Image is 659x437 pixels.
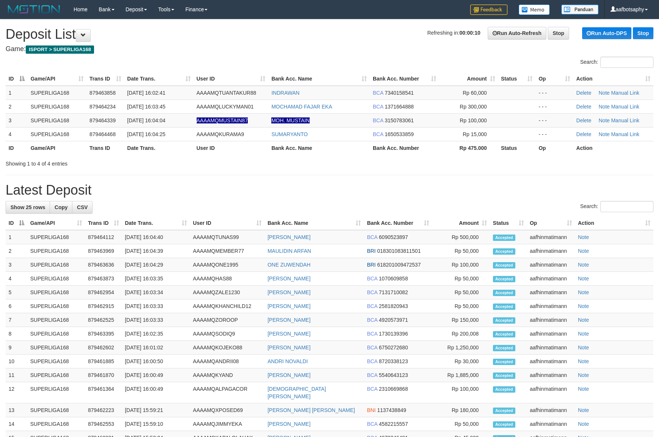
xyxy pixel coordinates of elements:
[122,272,190,286] td: [DATE] 16:03:35
[498,72,536,86] th: Status: activate to sort column ascending
[122,417,190,431] td: [DATE] 15:59:10
[576,131,591,137] a: Delete
[268,289,310,295] a: [PERSON_NAME]
[122,313,190,327] td: [DATE] 16:03:33
[527,368,575,382] td: aafhinmatimann
[493,386,515,393] span: Accepted
[85,313,122,327] td: 879462525
[90,104,116,110] span: 879464234
[268,358,308,364] a: ANDRI NOVALDI
[548,27,569,40] a: Stop
[432,258,490,272] td: Rp 100,000
[190,313,265,327] td: AAAAMQZOROOP
[122,230,190,244] td: [DATE] 16:04:40
[77,204,88,210] span: CSV
[599,104,610,110] a: Note
[432,382,490,403] td: Rp 100,000
[439,141,498,155] th: Rp 475.000
[122,403,190,417] td: [DATE] 15:59:21
[6,403,27,417] td: 13
[377,248,421,254] span: Copy 018301083811501 to clipboard
[27,368,85,382] td: SUPERLIGA168
[432,403,490,417] td: Rp 180,000
[535,127,573,141] td: - - -
[6,230,27,244] td: 1
[580,57,653,68] label: Search:
[367,345,377,350] span: BCA
[85,403,122,417] td: 879462223
[527,244,575,258] td: aafhinmatimann
[432,313,490,327] td: Rp 150,000
[367,303,377,309] span: BCA
[600,57,653,68] input: Search:
[432,286,490,299] td: Rp 50,000
[379,372,408,378] span: Copy 5540643123 to clipboard
[578,234,589,240] a: Note
[122,382,190,403] td: [DATE] 16:00:49
[271,90,299,96] a: INDRAWAN
[379,317,408,323] span: Copy 4920573971 to clipboard
[6,4,62,15] img: MOTION_logo.png
[367,262,375,268] span: BRI
[27,244,85,258] td: SUPERLIGA168
[85,327,122,341] td: 879463395
[194,141,269,155] th: User ID
[535,72,573,86] th: Op: activate to sort column ascending
[379,289,408,295] span: Copy 7131710082 to clipboard
[519,4,550,15] img: Button%20Memo.svg
[385,131,414,137] span: Copy 1650533859 to clipboard
[268,386,326,399] a: [DEMOGRAPHIC_DATA][PERSON_NAME]
[6,286,27,299] td: 5
[28,86,87,100] td: SUPERLIGA168
[85,230,122,244] td: 879464112
[432,417,490,431] td: Rp 50,000
[578,421,589,427] a: Note
[493,290,515,296] span: Accepted
[493,345,515,351] span: Accepted
[6,355,27,368] td: 10
[463,90,487,96] span: Rp 60,000
[122,355,190,368] td: [DATE] 16:00:50
[527,417,575,431] td: aafhinmatimann
[459,30,480,36] strong: 00:00:10
[26,45,94,54] span: ISPORT > SUPERLIGA168
[6,299,27,313] td: 6
[268,317,310,323] a: [PERSON_NAME]
[379,386,408,392] span: Copy 2310669868 to clipboard
[6,201,50,214] a: Show 25 rows
[599,90,610,96] a: Note
[265,216,364,230] th: Bank Acc. Name: activate to sort column ascending
[377,262,421,268] span: Copy 618201009472537 to clipboard
[463,131,487,137] span: Rp 15,000
[190,258,265,272] td: AAAAMQONE1995
[578,303,589,309] a: Note
[576,117,591,123] a: Delete
[6,27,653,42] h1: Deposit List
[493,408,515,414] span: Accepted
[377,407,406,413] span: Copy 1137438849 to clipboard
[6,183,653,198] h1: Latest Deposit
[6,382,27,403] td: 12
[367,421,377,427] span: BCA
[27,313,85,327] td: SUPERLIGA168
[600,201,653,212] input: Search:
[379,421,408,427] span: Copy 4582215557 to clipboard
[578,262,589,268] a: Note
[385,90,414,96] span: Copy 7340158541 to clipboard
[599,131,610,137] a: Note
[427,30,480,36] span: Refreshing in:
[6,216,27,230] th: ID: activate to sort column descending
[633,27,653,39] a: Stop
[90,117,116,123] span: 879464339
[122,244,190,258] td: [DATE] 16:04:39
[367,289,377,295] span: BCA
[27,272,85,286] td: SUPERLIGA168
[493,317,515,324] span: Accepted
[6,157,269,167] div: Showing 1 to 4 of 4 entries
[268,421,310,427] a: [PERSON_NAME]
[578,317,589,323] a: Note
[490,216,527,230] th: Status: activate to sort column ascending
[122,258,190,272] td: [DATE] 16:04:29
[124,72,194,86] th: Date Trans.: activate to sort column ascending
[493,262,515,268] span: Accepted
